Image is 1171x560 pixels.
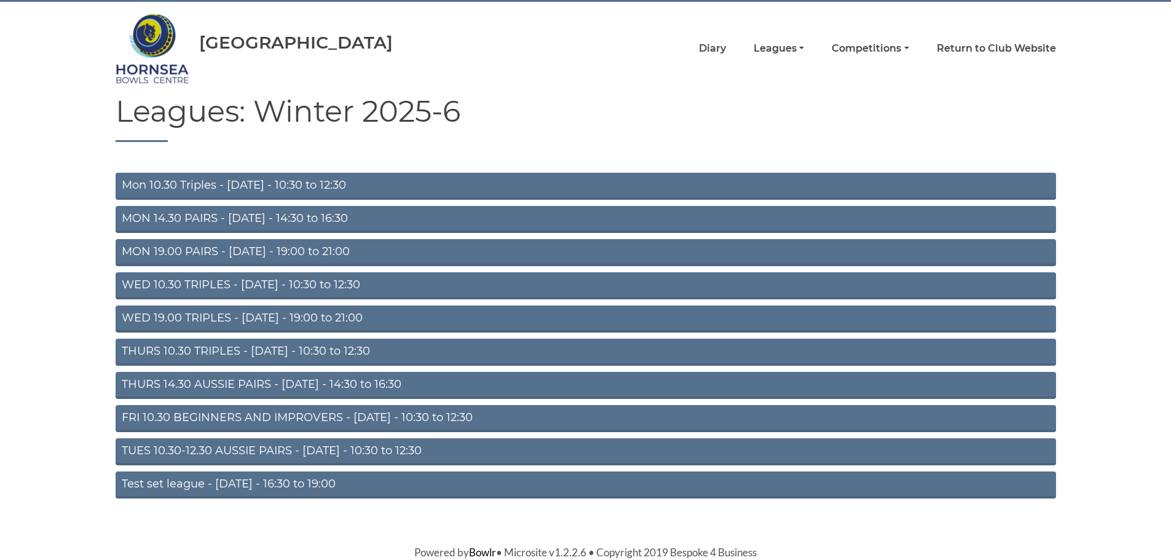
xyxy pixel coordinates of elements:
a: Leagues [754,42,804,55]
a: FRI 10.30 BEGINNERS AND IMPROVERS - [DATE] - 10:30 to 12:30 [116,405,1056,432]
a: Test set league - [DATE] - 16:30 to 19:00 [116,471,1056,499]
a: MON 14.30 PAIRS - [DATE] - 14:30 to 16:30 [116,206,1056,233]
span: Powered by • Microsite v1.2.2.6 • Copyright 2019 Bespoke 4 Business [414,546,757,559]
a: WED 19.00 TRIPLES - [DATE] - 19:00 to 21:00 [116,306,1056,333]
a: WED 10.30 TRIPLES - [DATE] - 10:30 to 12:30 [116,272,1056,299]
a: MON 19.00 PAIRS - [DATE] - 19:00 to 21:00 [116,239,1056,266]
a: Diary [699,42,726,55]
a: Bowlr [469,546,496,559]
a: THURS 10.30 TRIPLES - [DATE] - 10:30 to 12:30 [116,339,1056,366]
a: Mon 10.30 Triples - [DATE] - 10:30 to 12:30 [116,173,1056,200]
div: [GEOGRAPHIC_DATA] [199,33,393,52]
img: Hornsea Bowls Centre [116,6,189,92]
a: Return to Club Website [937,42,1056,55]
h1: Leagues: Winter 2025-6 [116,95,1056,142]
a: THURS 14.30 AUSSIE PAIRS - [DATE] - 14:30 to 16:30 [116,372,1056,399]
a: TUES 10.30-12.30 AUSSIE PAIRS - [DATE] - 10:30 to 12:30 [116,438,1056,465]
a: Competitions [832,42,909,55]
